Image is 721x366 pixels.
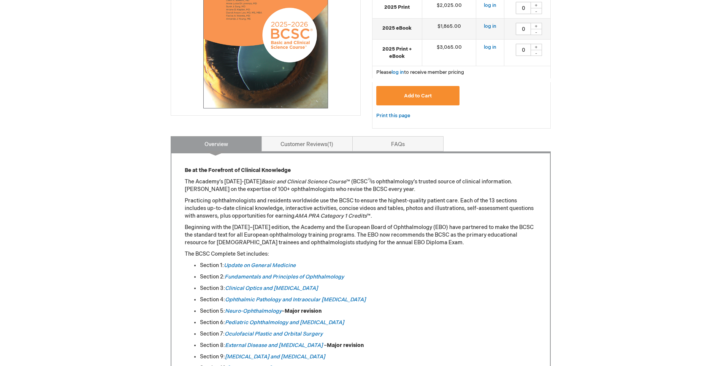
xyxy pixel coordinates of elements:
[404,93,432,99] span: Add to Cart
[225,331,323,337] a: Oculofacial Plastic and Orbital Surgery
[484,23,496,29] a: log in
[422,19,476,40] td: $1,865.00
[200,262,537,269] li: Section 1:
[200,285,537,292] li: Section 3:
[327,342,364,348] strong: Major revision
[352,136,444,151] a: FAQs
[185,197,537,220] p: Practicing ophthalmologists and residents worldwide use the BCSC to ensure the highest-quality pa...
[516,23,531,35] input: Qty
[200,296,537,304] li: Section 4:
[185,167,291,173] strong: Be at the Forefront of Clinical Knowledge
[200,342,537,349] li: Section 8: –
[185,178,537,193] p: The Academy’s [DATE]-[DATE] ™ (BCSC is ophthalmology’s trusted source of clinical information. [P...
[327,141,333,148] span: 1
[225,353,325,360] a: [MEDICAL_DATA] and [MEDICAL_DATA]
[531,29,542,35] div: -
[171,136,262,151] a: Overview
[200,307,537,315] li: Section 5: –
[225,319,344,326] a: Pediatric Ophthalmology and [MEDICAL_DATA]
[531,50,542,56] div: -
[200,330,537,338] li: Section 7:
[200,273,537,281] li: Section 2:
[422,40,476,66] td: $3,065.00
[225,342,323,348] a: External Disease and [MEDICAL_DATA]
[185,250,537,258] p: The BCSC Complete Set includes:
[225,274,344,280] a: Fundamentals and Principles of Ophthalmology
[261,136,353,151] a: Customer Reviews1
[376,86,460,105] button: Add to Cart
[376,46,418,60] strong: 2025 Print + eBook
[368,178,371,183] sup: ®)
[376,111,410,121] a: Print this page
[225,308,282,314] a: Neuro-Ophthalmology
[516,44,531,56] input: Qty
[285,308,322,314] strong: Major revision
[376,4,418,11] strong: 2025 Print
[225,285,318,291] a: Clinical Optics and [MEDICAL_DATA]
[531,8,542,14] div: -
[200,319,537,326] li: Section 6:
[484,2,496,8] a: log in
[531,23,542,29] div: +
[516,2,531,14] input: Qty
[225,296,366,303] a: Ophthalmic Pathology and Intraocular [MEDICAL_DATA]
[484,44,496,50] a: log in
[261,178,346,185] em: Basic and Clinical Science Course
[200,353,537,361] li: Section 9:
[531,2,542,8] div: +
[376,69,464,75] span: Please to receive member pricing
[391,69,404,75] a: log in
[224,262,296,269] a: Update on General Medicine
[531,44,542,50] div: +
[376,25,418,32] strong: 2025 eBook
[185,224,537,247] p: Beginning with the [DATE]–[DATE] edition, the Academy and the European Board of Ophthalmology (EB...
[295,213,367,219] em: AMA PRA Category 1 Credits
